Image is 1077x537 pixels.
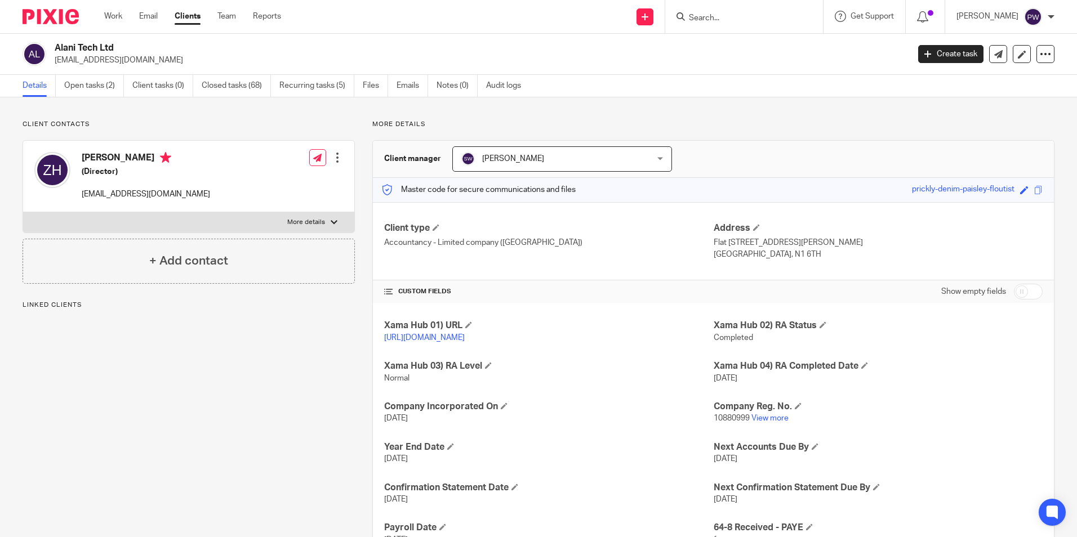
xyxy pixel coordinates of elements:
[751,414,789,422] a: View more
[714,360,1043,372] h4: Xama Hub 04) RA Completed Date
[714,320,1043,332] h4: Xama Hub 02) RA Status
[1024,8,1042,26] img: svg%3E
[55,42,732,54] h2: Alani Tech Ltd
[384,237,713,248] p: Accountancy - Limited company ([GEOGRAPHIC_DATA])
[714,482,1043,494] h4: Next Confirmation Statement Due By
[253,11,281,22] a: Reports
[482,155,544,163] span: [PERSON_NAME]
[714,401,1043,413] h4: Company Reg. No.
[149,252,228,270] h4: + Add contact
[714,495,737,503] span: [DATE]
[397,75,428,97] a: Emails
[132,75,193,97] a: Client tasks (0)
[384,482,713,494] h4: Confirmation Statement Date
[202,75,271,97] a: Closed tasks (68)
[64,75,124,97] a: Open tasks (2)
[714,334,753,342] span: Completed
[941,286,1006,297] label: Show empty fields
[23,301,355,310] p: Linked clients
[384,495,408,503] span: [DATE]
[851,12,894,20] span: Get Support
[160,152,171,163] i: Primary
[918,45,983,63] a: Create task
[714,441,1043,453] h4: Next Accounts Due By
[82,166,210,177] h5: (Director)
[384,153,441,164] h3: Client manager
[384,360,713,372] h4: Xama Hub 03) RA Level
[461,152,475,165] img: svg%3E
[688,14,789,24] input: Search
[912,184,1014,196] div: prickly-denim-paisley-floutist
[384,320,713,332] h4: Xama Hub 01) URL
[175,11,201,22] a: Clients
[23,75,56,97] a: Details
[437,75,478,97] a: Notes (0)
[139,11,158,22] a: Email
[104,11,122,22] a: Work
[714,455,737,463] span: [DATE]
[82,189,210,200] p: [EMAIL_ADDRESS][DOMAIN_NAME]
[363,75,388,97] a: Files
[23,9,79,24] img: Pixie
[217,11,236,22] a: Team
[34,152,70,188] img: svg%3E
[55,55,901,66] p: [EMAIL_ADDRESS][DOMAIN_NAME]
[714,414,750,422] span: 10880999
[384,334,465,342] a: [URL][DOMAIN_NAME]
[384,401,713,413] h4: Company Incorporated On
[384,441,713,453] h4: Year End Date
[384,374,410,382] span: Normal
[486,75,529,97] a: Audit logs
[956,11,1018,22] p: [PERSON_NAME]
[23,42,46,66] img: svg%3E
[279,75,354,97] a: Recurring tasks (5)
[714,249,1043,260] p: [GEOGRAPHIC_DATA], N1 6TH
[384,287,713,296] h4: CUSTOM FIELDS
[381,184,576,195] p: Master code for secure communications and files
[714,522,1043,534] h4: 64-8 Received - PAYE
[714,222,1043,234] h4: Address
[714,374,737,382] span: [DATE]
[384,522,713,534] h4: Payroll Date
[384,414,408,422] span: [DATE]
[714,237,1043,248] p: Flat [STREET_ADDRESS][PERSON_NAME]
[384,222,713,234] h4: Client type
[287,218,325,227] p: More details
[384,455,408,463] span: [DATE]
[23,120,355,129] p: Client contacts
[372,120,1054,129] p: More details
[82,152,210,166] h4: [PERSON_NAME]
